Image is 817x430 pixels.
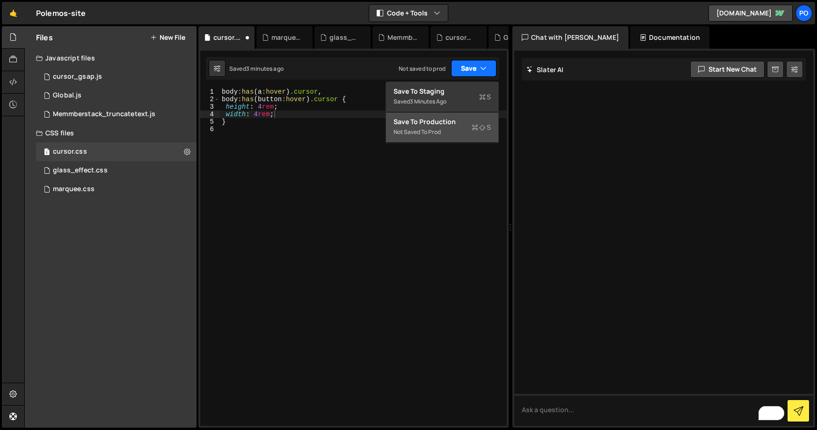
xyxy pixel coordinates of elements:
div: Global.js [53,91,81,100]
textarea: To enrich screen reader interactions, please activate Accessibility in Grammarly extension settings [514,394,813,426]
div: 17290/47987.css [36,180,197,199]
div: Global.js [503,33,532,42]
div: cursor_gsap.js [53,73,102,81]
div: 4 [200,111,220,118]
div: cursor_gsap.js [445,33,475,42]
div: cursor.css [53,148,87,156]
div: 1 [200,88,220,96]
div: 5 [200,118,220,126]
a: Po [795,5,812,22]
button: Code + Tools [369,5,448,22]
div: 3 minutes ago [410,97,446,105]
span: S [479,92,491,102]
div: Documentation [630,26,709,49]
div: 17290/47986.css [36,161,197,180]
div: glass_effect.css [329,33,359,42]
div: glass_effect.css [53,166,108,175]
div: Chat with [PERSON_NAME] [512,26,628,49]
div: Polemos-site [36,7,86,19]
div: Save to Production [394,117,491,126]
div: CSS files [25,124,197,142]
a: [DOMAIN_NAME] [708,5,793,22]
div: marquee.css [271,33,301,42]
span: S [472,123,491,132]
button: New File [150,34,185,41]
div: cursor.css [213,33,243,42]
button: Save to StagingS Saved3 minutes ago [386,82,498,112]
div: 3 minutes ago [246,65,284,73]
div: Saved [394,96,491,107]
div: marquee.css [53,185,95,193]
div: Save to Staging [394,87,491,96]
button: Save [451,60,496,77]
span: 1 [44,149,50,156]
div: 17290/47983.js [36,105,197,124]
div: 2 [200,96,220,103]
button: Start new chat [690,61,765,78]
button: Save to ProductionS Not saved to prod [386,112,498,143]
h2: Slater AI [526,65,564,74]
div: Saved [229,65,284,73]
a: 🤙 [2,2,25,24]
div: 17290/47981.js [36,67,197,86]
div: Memmberstack_truncatetext.js [387,33,417,42]
div: 6 [200,126,220,133]
div: 17290/47927.js [36,86,197,105]
div: 3 [200,103,220,111]
div: Not saved to prod [394,126,491,138]
div: Memmberstack_truncatetext.js [53,110,155,119]
div: 17290/48278.css [36,142,197,161]
div: Not saved to prod [399,65,445,73]
h2: Files [36,32,53,43]
div: Javascript files [25,49,197,67]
